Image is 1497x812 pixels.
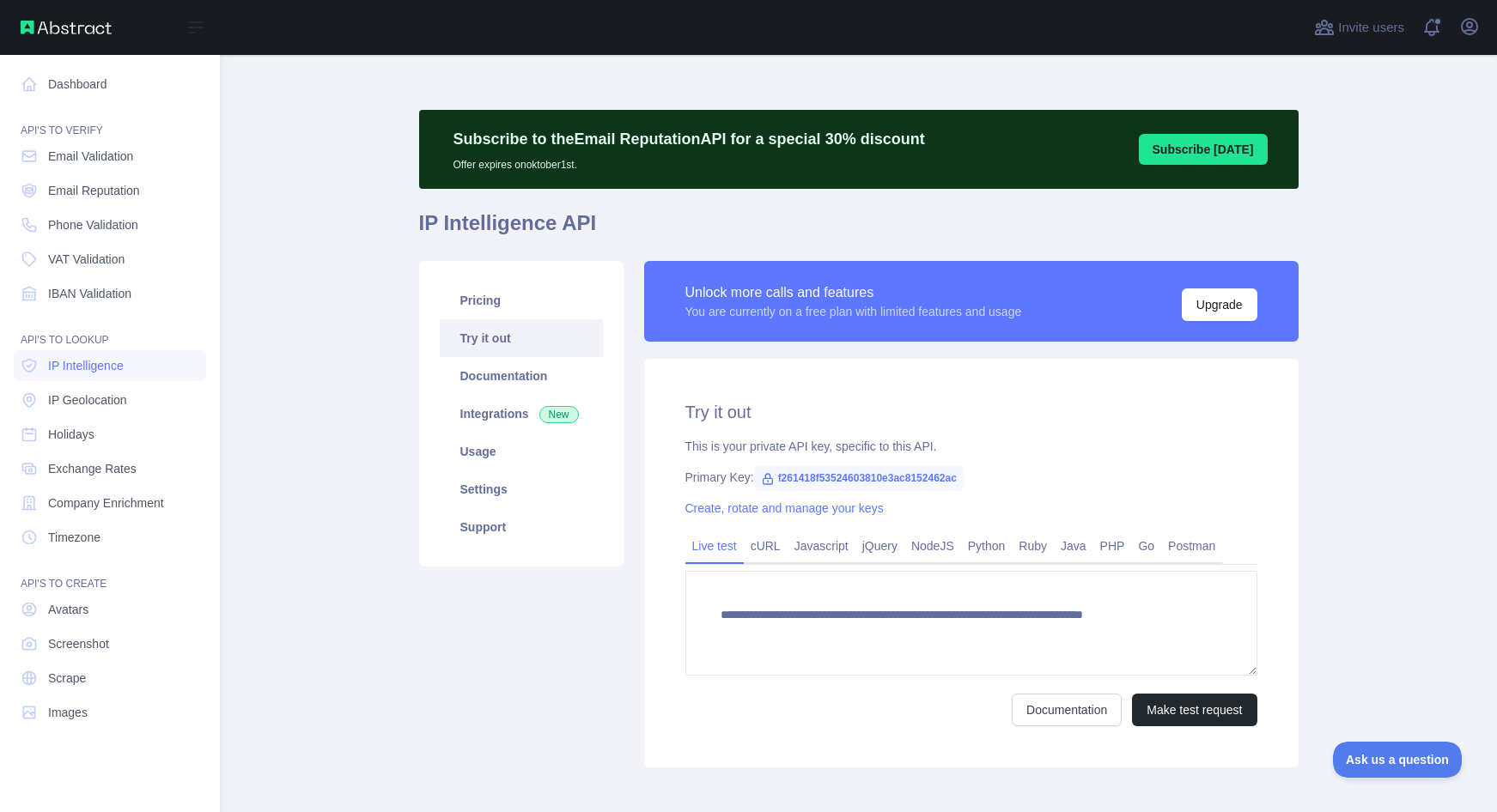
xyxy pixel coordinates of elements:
a: IP Intelligence [14,350,206,381]
a: Live test [685,532,744,560]
a: Create, rotate and manage your keys [685,501,884,515]
span: New [539,406,579,423]
span: Images [48,704,88,721]
a: Try it out [440,319,603,357]
span: VAT Validation [48,251,125,268]
div: Primary Key: [685,469,1257,486]
a: Ruby [1012,532,1054,560]
a: Documentation [440,357,603,395]
span: Exchange Rates [48,460,137,477]
div: You are currently on a free plan with limited features and usage [685,303,1022,320]
a: Integrations New [440,395,603,433]
span: Screenshot [48,635,109,652]
a: Images [14,697,206,728]
img: Abstract API [21,21,112,34]
span: IBAN Validation [48,285,131,302]
div: Unlock more calls and features [685,282,1022,303]
a: Company Enrichment [14,488,206,518]
span: Email Reputation [48,182,140,199]
a: Avatars [14,594,206,625]
button: Subscribe [DATE] [1139,134,1268,165]
button: Invite users [1311,14,1408,41]
button: Upgrade [1182,288,1257,321]
span: Timezone [48,529,100,546]
span: Scrape [48,670,86,687]
a: IP Geolocation [14,385,206,415]
a: VAT Validation [14,244,206,275]
a: Phone Validation [14,209,206,240]
a: IBAN Validation [14,278,206,309]
span: Avatars [48,601,88,618]
a: Postman [1161,532,1222,560]
a: Timezone [14,522,206,553]
a: Python [961,532,1013,560]
div: API'S TO LOOKUP [14,312,206,347]
a: Pricing [440,282,603,319]
span: f261418f53524603810e3ac8152462ac [754,465,964,491]
p: Offer expires on oktober 1st. [453,151,925,172]
a: jQuery [855,532,904,560]
a: Email Validation [14,141,206,172]
div: API'S TO CREATE [14,556,206,591]
a: Settings [440,470,603,508]
span: Phone Validation [48,216,138,233]
a: Usage [440,433,603,470]
a: cURL [744,532,788,560]
a: Support [440,508,603,546]
span: Holidays [48,426,94,443]
a: PHP [1093,532,1132,560]
a: Documentation [1012,694,1122,726]
div: This is your private API key, specific to this API. [685,438,1257,455]
h1: IP Intelligence API [419,209,1299,251]
a: Email Reputation [14,175,206,206]
button: Make test request [1132,694,1257,726]
a: NodeJS [904,532,961,560]
a: Scrape [14,663,206,694]
span: Company Enrichment [48,494,164,512]
a: Go [1131,532,1161,560]
div: API'S TO VERIFY [14,103,206,137]
h2: Try it out [685,400,1257,424]
a: Holidays [14,419,206,450]
a: Javascript [788,532,855,560]
span: IP Geolocation [48,391,127,409]
p: Subscribe to the Email Reputation API for a special 30 % discount [453,127,925,151]
span: Invite users [1338,18,1404,38]
a: Screenshot [14,628,206,659]
span: IP Intelligence [48,357,124,374]
iframe: Toggle Customer Support [1333,742,1463,778]
a: Exchange Rates [14,453,206,484]
span: Email Validation [48,148,133,165]
a: Dashboard [14,69,206,100]
a: Java [1054,532,1093,560]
